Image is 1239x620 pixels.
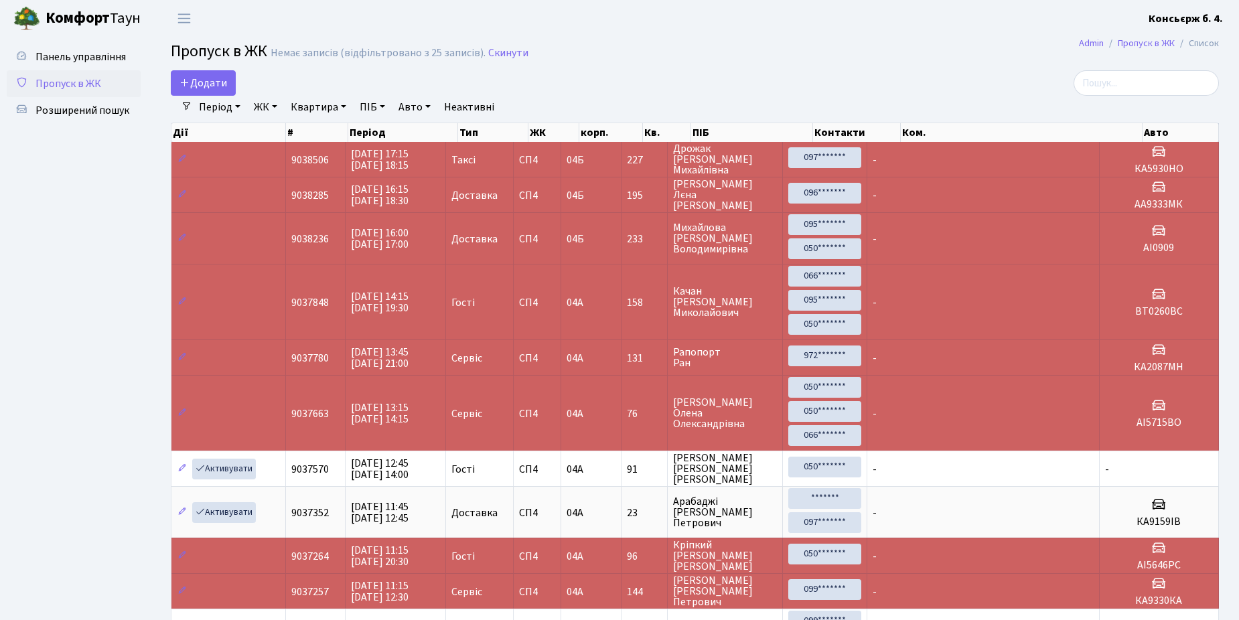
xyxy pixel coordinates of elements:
span: СП4 [519,408,556,419]
span: [DATE] 16:15 [DATE] 18:30 [351,182,409,208]
span: 04А [567,462,583,477]
span: - [873,406,877,421]
span: Таксі [451,155,476,165]
span: [DATE] 13:15 [DATE] 14:15 [351,400,409,427]
span: Гості [451,551,475,562]
span: [DATE] 16:00 [DATE] 17:00 [351,226,409,252]
button: Переключити навігацію [167,7,201,29]
span: 04А [567,549,583,564]
span: Таун [46,7,141,30]
h5: АА9333МК [1105,198,1213,211]
span: Пропуск в ЖК [35,76,101,91]
th: Тип [458,123,528,142]
span: - [1105,462,1109,477]
span: 195 [627,190,662,201]
span: 04Б [567,188,584,203]
h5: КА9159ІВ [1105,516,1213,528]
span: 9037663 [291,406,329,421]
span: 04А [567,506,583,520]
span: [PERSON_NAME] Лєна [PERSON_NAME] [673,179,777,211]
a: Додати [171,70,236,96]
span: 9038506 [291,153,329,167]
th: Авто [1143,123,1219,142]
span: [PERSON_NAME] Олена Олександрівна [673,397,777,429]
span: [DATE] 11:45 [DATE] 12:45 [351,499,409,526]
span: - [873,295,877,310]
a: Панель управління [7,44,141,70]
span: Рапопорт Ран [673,347,777,368]
span: Михайлова [PERSON_NAME] Володимирівна [673,222,777,254]
span: [PERSON_NAME] [PERSON_NAME] Петрович [673,575,777,607]
a: Активувати [192,459,256,479]
b: Комфорт [46,7,110,29]
h5: КА5930НО [1105,163,1213,175]
span: 9037780 [291,351,329,366]
span: [DATE] 13:45 [DATE] 21:00 [351,345,409,371]
a: Квартира [285,96,352,119]
h5: АІ5715ВО [1105,416,1213,429]
a: Неактивні [439,96,500,119]
span: 9037264 [291,549,329,564]
span: 04А [567,585,583,599]
span: 76 [627,408,662,419]
span: СП4 [519,190,556,201]
span: 131 [627,353,662,364]
span: Пропуск в ЖК [171,40,267,63]
span: 96 [627,551,662,562]
span: 158 [627,297,662,308]
span: 227 [627,155,662,165]
span: Гості [451,297,475,308]
th: ПІБ [691,123,813,142]
span: Кріпкий [PERSON_NAME] [PERSON_NAME] [673,540,777,572]
span: - [873,549,877,564]
th: ЖК [528,123,579,142]
span: Доставка [451,234,498,244]
img: logo.png [13,5,40,32]
a: Пропуск в ЖК [1118,36,1175,50]
span: Гості [451,464,475,475]
span: СП4 [519,508,556,518]
span: 04А [567,351,583,366]
a: Період [194,96,246,119]
span: Качан [PERSON_NAME] Миколайович [673,286,777,318]
span: СП4 [519,353,556,364]
span: СП4 [519,297,556,308]
a: ПІБ [354,96,390,119]
input: Пошук... [1074,70,1219,96]
span: Доставка [451,190,498,201]
span: СП4 [519,234,556,244]
span: 04Б [567,232,584,246]
th: Дії [171,123,286,142]
span: СП4 [519,587,556,597]
h5: АІ5646РС [1105,559,1213,572]
span: - [873,585,877,599]
span: 9038285 [291,188,329,203]
a: Авто [393,96,436,119]
span: 9037257 [291,585,329,599]
span: Сервіс [451,587,482,597]
span: [DATE] 11:15 [DATE] 12:30 [351,578,409,605]
b: Консьєрж б. 4. [1149,11,1223,26]
span: 144 [627,587,662,597]
span: Панель управління [35,50,126,64]
a: ЖК [248,96,283,119]
th: Ком. [901,123,1143,142]
span: - [873,153,877,167]
span: 9037848 [291,295,329,310]
span: Доставка [451,508,498,518]
span: [DATE] 14:15 [DATE] 19:30 [351,289,409,315]
th: Кв. [643,123,691,142]
span: - [873,188,877,203]
span: 04А [567,295,583,310]
span: СП4 [519,551,556,562]
span: СП4 [519,464,556,475]
a: Консьєрж б. 4. [1149,11,1223,27]
span: [PERSON_NAME] [PERSON_NAME] [PERSON_NAME] [673,453,777,485]
span: 23 [627,508,662,518]
span: [DATE] 12:45 [DATE] 14:00 [351,456,409,482]
h5: ВТ0260ВС [1105,305,1213,318]
span: Розширений пошук [35,103,129,118]
div: Немає записів (відфільтровано з 25 записів). [271,47,486,60]
th: Період [348,123,458,142]
span: 04Б [567,153,584,167]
